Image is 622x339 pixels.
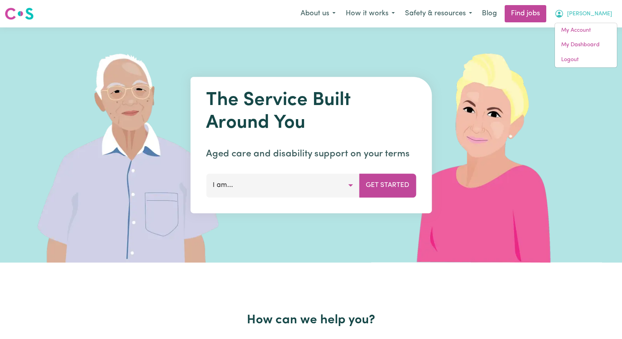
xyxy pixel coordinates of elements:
[206,147,416,161] p: Aged care and disability support on your terms
[555,38,617,53] a: My Dashboard
[359,174,416,197] button: Get Started
[57,313,565,328] h2: How can we help you?
[295,5,341,22] button: About us
[477,5,502,22] a: Blog
[400,5,477,22] button: Safety & resources
[549,5,617,22] button: My Account
[341,5,400,22] button: How it works
[5,7,34,21] img: Careseekers logo
[206,89,416,134] h1: The Service Built Around You
[5,5,34,23] a: Careseekers logo
[555,23,617,68] div: My Account
[505,5,546,22] a: Find jobs
[555,53,617,67] a: Logout
[206,174,359,197] button: I am...
[567,10,612,18] span: [PERSON_NAME]
[555,23,617,38] a: My Account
